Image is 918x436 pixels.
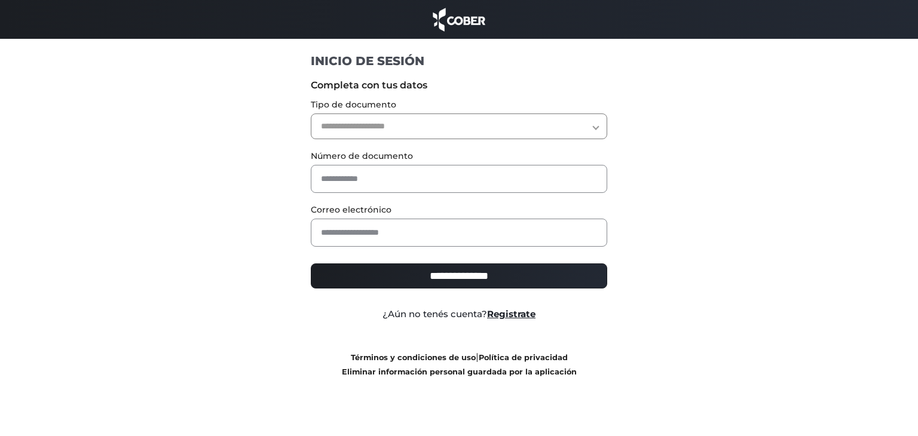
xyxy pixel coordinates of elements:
div: ¿Aún no tenés cuenta? [302,308,617,321]
a: Política de privacidad [479,353,568,362]
img: cober_marca.png [430,6,488,33]
h1: INICIO DE SESIÓN [311,53,608,69]
a: Registrate [487,308,535,320]
label: Número de documento [311,150,608,162]
a: Eliminar información personal guardada por la aplicación [342,367,577,376]
label: Correo electrónico [311,204,608,216]
label: Tipo de documento [311,99,608,111]
label: Completa con tus datos [311,78,608,93]
div: | [302,350,617,379]
a: Términos y condiciones de uso [351,353,476,362]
